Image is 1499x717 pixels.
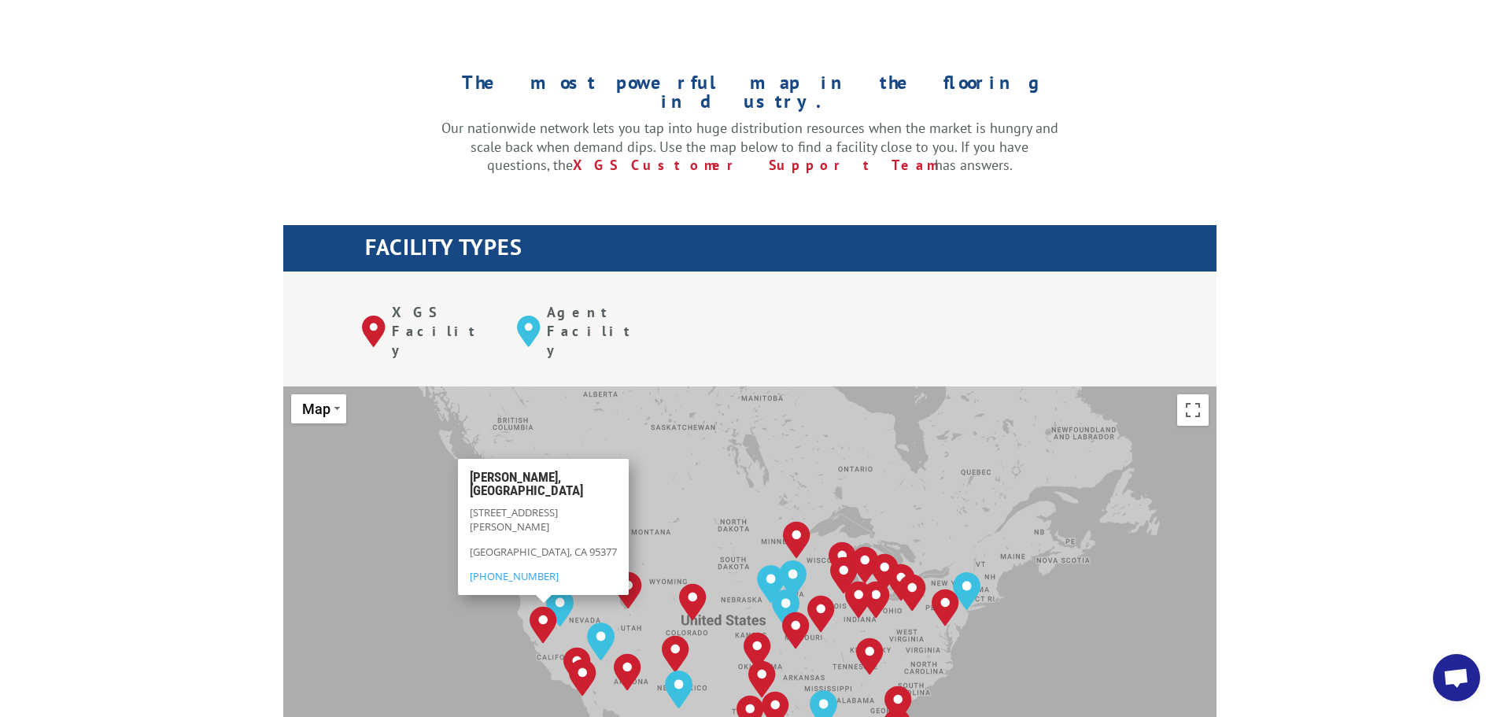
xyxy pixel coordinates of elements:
[365,236,1217,266] h1: FACILITY TYPES
[611,465,622,476] span: Close
[932,589,959,626] div: Baltimore, MD
[662,635,689,673] div: Albuquerque, NM
[470,505,617,544] p: [STREET_ADDRESS][PERSON_NAME]
[830,556,858,594] div: Chicago, IL
[871,553,899,591] div: Detroit, MI
[783,521,810,559] div: Minneapolis, MN
[563,647,591,685] div: Chino, CA
[302,401,330,417] span: Map
[470,568,559,582] a: [PHONE_NUMBER]
[569,659,596,697] div: San Diego, CA
[679,583,707,621] div: Denver, CO
[807,595,835,633] div: St. Louis, MO
[1177,394,1209,426] button: Toggle fullscreen view
[441,73,1058,119] h1: The most powerful map in the flooring industry.
[856,638,884,675] div: Tunnel Hill, GA
[748,660,776,698] div: Dallas, TX
[757,565,785,603] div: Omaha, NE
[845,581,873,619] div: Indianapolis, IN
[899,574,926,612] div: Pittsburgh, PA
[665,671,692,708] div: El Paso, TX
[470,471,617,505] h3: [PERSON_NAME], [GEOGRAPHIC_DATA]
[441,119,1058,175] p: Our nationwide network lets you tap into huge distribution resources when the market is hungry an...
[829,541,856,579] div: Milwaukee, WI
[614,653,641,691] div: Phoenix, AZ
[744,632,771,670] div: Oklahoma City, OK
[573,156,935,174] a: XGS Customer Support Team
[530,606,557,644] div: Tracy, CA
[615,571,642,609] div: Salt Lake City, UT
[587,623,615,660] div: Las Vegas, NV
[291,394,346,423] button: Change map style
[851,546,879,584] div: Grand Rapids, MI
[782,612,810,649] div: Springfield, MO
[772,589,799,627] div: Kansas City, MO
[392,303,493,359] p: XGS Facility
[1433,654,1480,701] div: Open chat
[779,560,807,598] div: Des Moines, IA
[546,589,574,626] div: Reno, NV
[862,581,890,619] div: Dayton, OH
[888,564,915,601] div: Cleveland, OH
[547,303,648,359] p: Agent Facility
[953,572,980,610] div: Elizabeth, NJ
[470,544,617,568] p: [GEOGRAPHIC_DATA], CA 95377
